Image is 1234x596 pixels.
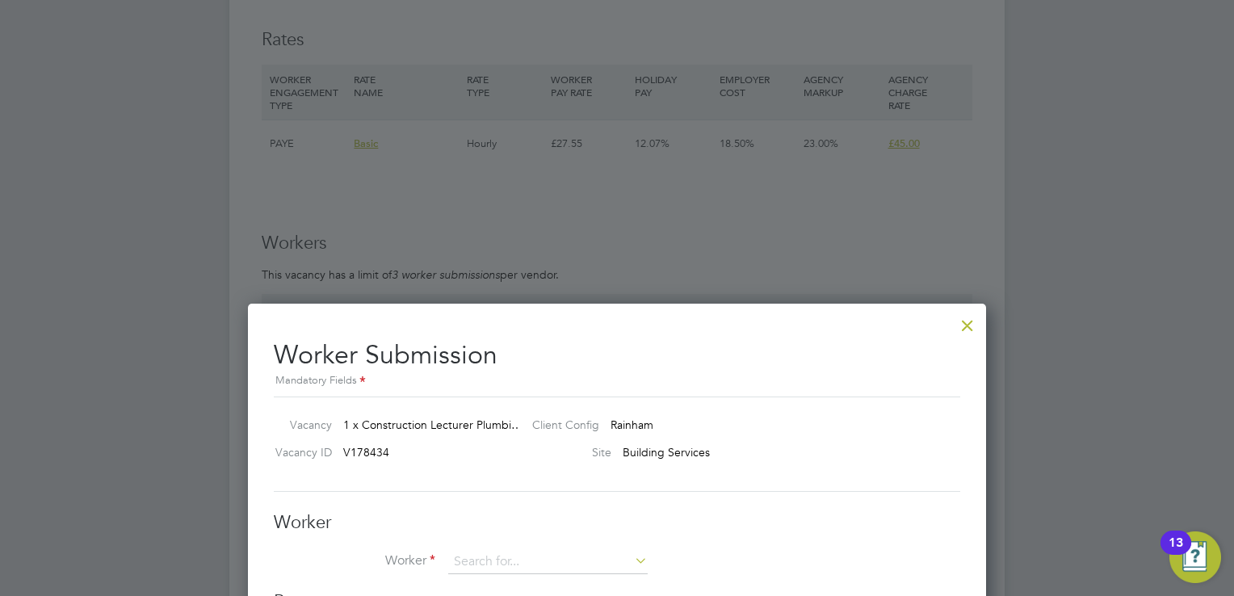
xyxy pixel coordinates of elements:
input: Search for... [448,550,648,574]
h3: Worker [274,511,960,535]
div: Mandatory Fields [274,372,960,390]
label: Client Config [519,418,599,432]
span: Building Services [623,445,710,460]
span: V178434 [343,445,389,460]
label: Worker [274,552,435,569]
div: 13 [1169,543,1183,564]
h2: Worker Submission [274,326,960,390]
label: Site [519,445,611,460]
span: Rainham [611,418,653,432]
button: Open Resource Center, 13 new notifications [1169,531,1221,583]
label: Vacancy [267,418,332,432]
span: 1 x Construction Lecturer Plumbi… [343,418,523,432]
label: Vacancy ID [267,445,332,460]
